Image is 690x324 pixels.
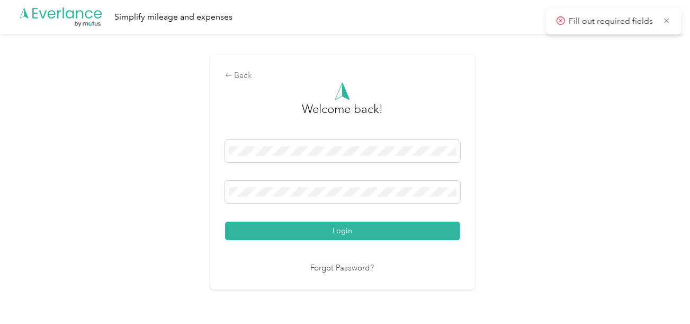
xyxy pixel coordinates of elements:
[114,11,232,24] div: Simplify mileage and expenses
[311,262,374,275] a: Forgot Password?
[569,15,656,28] p: Fill out required fields
[225,222,460,240] button: Login
[225,69,460,82] div: Back
[631,265,690,324] iframe: Everlance-gr Chat Button Frame
[302,100,383,129] h3: greeting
